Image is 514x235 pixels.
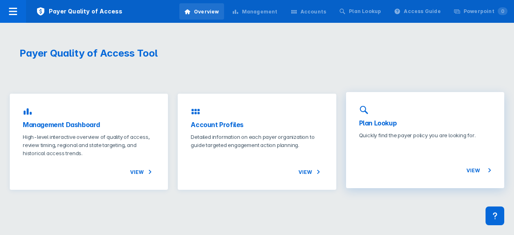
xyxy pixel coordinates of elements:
[227,3,283,20] a: Management
[466,165,491,175] span: View
[242,8,278,15] div: Management
[286,3,331,20] a: Accounts
[301,8,327,15] div: Accounts
[191,133,323,149] p: Detailed information on each payer organization to guide targeted engagement action planning.
[23,120,155,130] h3: Management Dashboard
[130,167,155,177] span: View
[359,131,491,139] p: Quickly find the payer policy you are looking for.
[498,7,507,15] span: 0
[486,206,504,225] div: Contact Support
[23,133,155,157] p: High-level interactive overview of quality of access, review timing, regional and state targeting...
[464,8,507,15] div: Powerpoint
[404,8,440,15] div: Access Guide
[194,8,219,15] div: Overview
[359,118,491,128] h3: Plan Lookup
[178,94,336,190] a: Account ProfilesDetailed information on each payer organization to guide targeted engagement acti...
[191,120,323,130] h3: Account Profiles
[298,167,323,177] span: View
[179,3,224,20] a: Overview
[20,47,247,59] h1: Payer Quality of Access Tool
[10,94,168,190] a: Management DashboardHigh-level interactive overview of quality of access, review timing, regional...
[349,8,381,15] div: Plan Lookup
